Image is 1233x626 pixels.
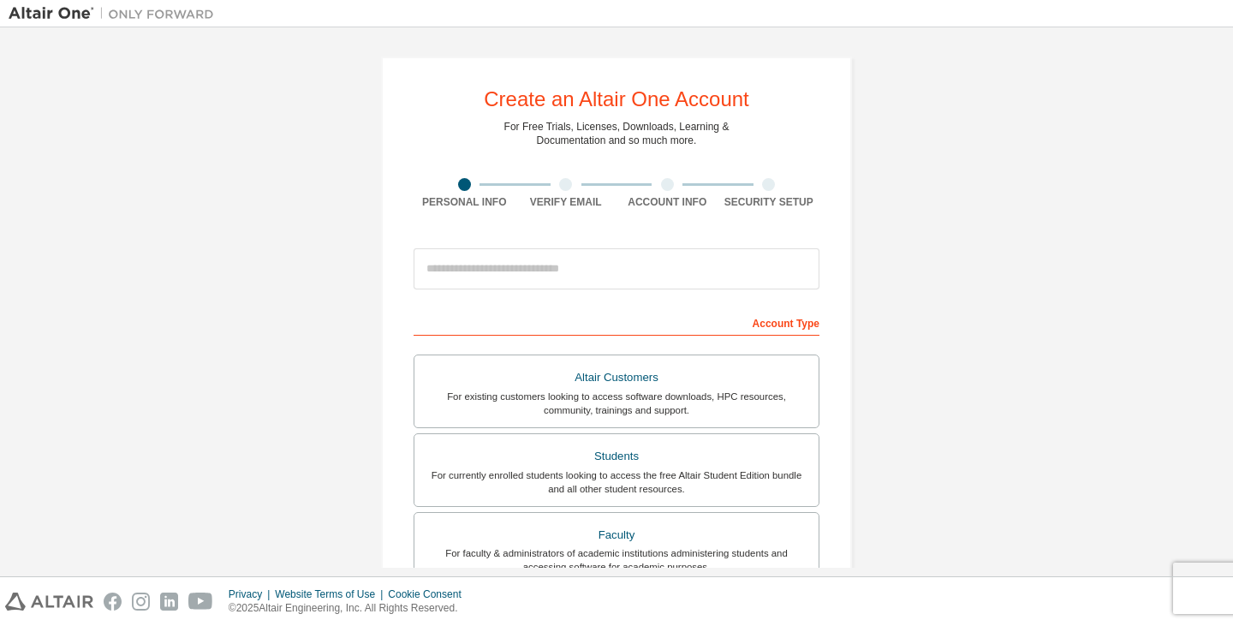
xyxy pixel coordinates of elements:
div: Privacy [229,587,275,601]
div: Altair Customers [425,366,808,390]
div: Security Setup [718,195,820,209]
div: Create an Altair One Account [484,89,749,110]
div: For existing customers looking to access software downloads, HPC resources, community, trainings ... [425,390,808,417]
div: Personal Info [414,195,515,209]
p: © 2025 Altair Engineering, Inc. All Rights Reserved. [229,601,472,616]
img: instagram.svg [132,593,150,611]
div: Faculty [425,523,808,547]
div: Verify Email [515,195,617,209]
div: Students [425,444,808,468]
div: Account Info [616,195,718,209]
img: Altair One [9,5,223,22]
div: Account Type [414,308,819,336]
div: Website Terms of Use [275,587,388,601]
img: altair_logo.svg [5,593,93,611]
img: linkedin.svg [160,593,178,611]
img: facebook.svg [104,593,122,611]
div: Cookie Consent [388,587,471,601]
div: For Free Trials, Licenses, Downloads, Learning & Documentation and so much more. [504,120,730,147]
div: For faculty & administrators of academic institutions administering students and accessing softwa... [425,546,808,574]
div: For currently enrolled students looking to access the free Altair Student Edition bundle and all ... [425,468,808,496]
img: youtube.svg [188,593,213,611]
